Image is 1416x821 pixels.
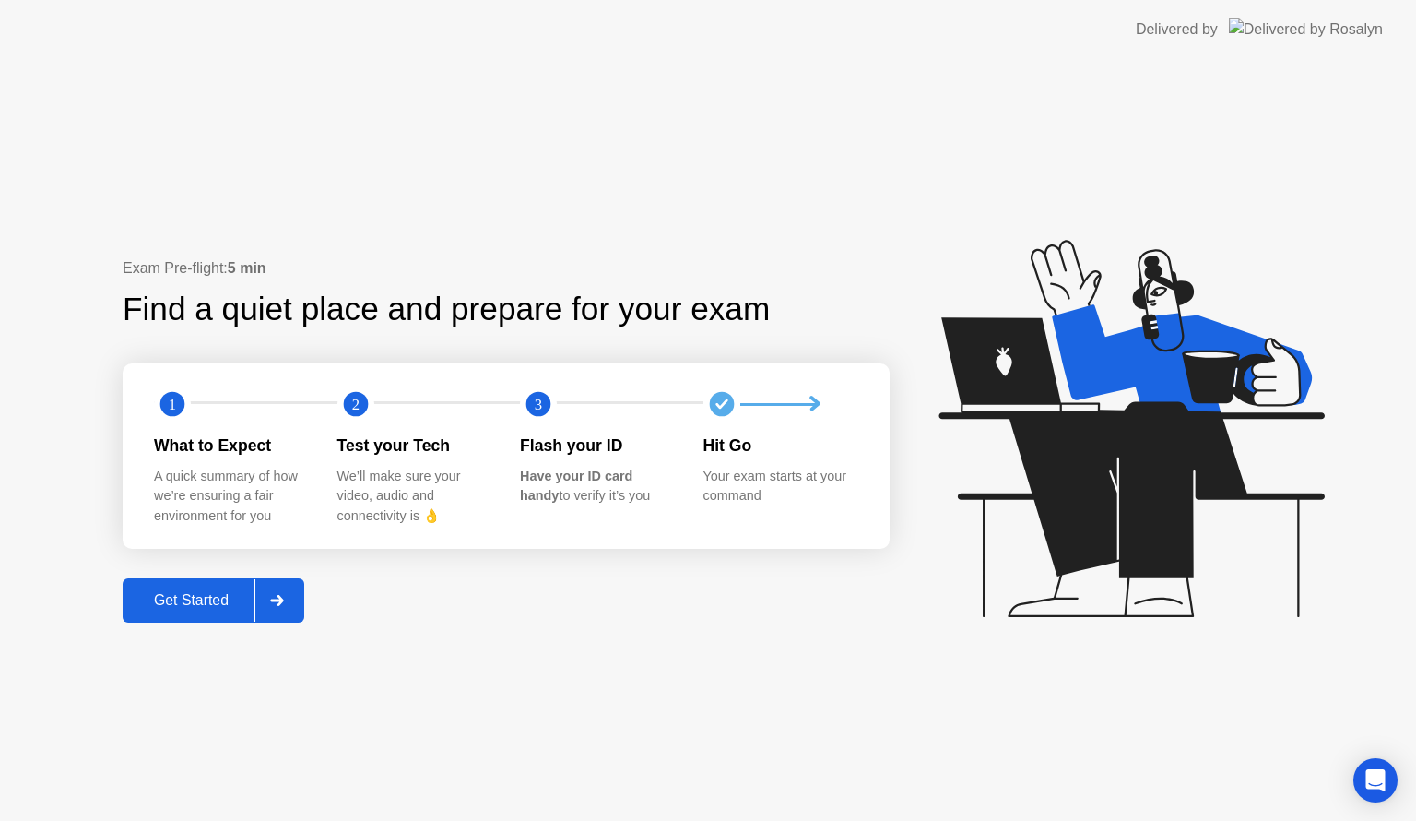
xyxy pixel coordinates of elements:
div: Delivered by [1136,18,1218,41]
div: Find a quiet place and prepare for your exam [123,285,773,334]
div: What to Expect [154,434,308,458]
div: Flash your ID [520,434,674,458]
div: Exam Pre-flight: [123,257,890,280]
div: Your exam starts at your command [703,467,857,506]
div: A quick summary of how we’re ensuring a fair environment for you [154,467,308,527]
div: Open Intercom Messenger [1353,758,1398,803]
div: We’ll make sure your video, audio and connectivity is 👌 [337,467,491,527]
img: Delivered by Rosalyn [1229,18,1383,40]
b: 5 min [228,260,266,276]
b: Have your ID card handy [520,469,632,504]
div: Hit Go [703,434,857,458]
div: Test your Tech [337,434,491,458]
div: Get Started [128,592,254,609]
div: to verify it’s you [520,467,674,506]
text: 3 [535,396,542,413]
text: 2 [351,396,359,413]
text: 1 [169,396,176,413]
button: Get Started [123,578,304,623]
